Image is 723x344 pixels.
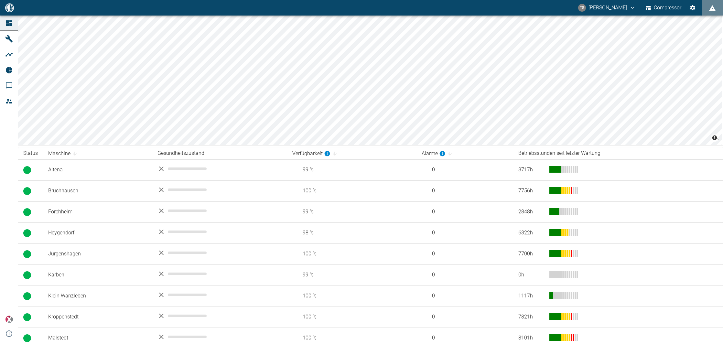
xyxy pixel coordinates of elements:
[157,291,282,299] div: No data
[157,207,282,215] div: No data
[18,147,43,159] th: Status
[43,243,152,264] td: Jürgenshagen
[23,166,31,174] span: Betrieb
[422,334,508,342] span: 0
[422,292,508,300] span: 0
[518,229,544,237] div: 6322 h
[422,271,508,279] span: 0
[157,270,282,278] div: No data
[5,3,15,12] img: logo
[292,150,330,157] div: berechnet für die letzten 7 Tage
[518,208,544,216] div: 2848 h
[518,166,544,174] div: 3717 h
[422,187,508,195] span: 0
[152,147,287,159] th: Gesundheitszustand
[518,292,544,300] div: 1117 h
[292,271,411,279] span: 99 %
[518,187,544,195] div: 7756 h
[157,249,282,257] div: No data
[578,4,586,12] div: TS
[422,229,508,237] span: 0
[292,292,411,300] span: 100 %
[23,187,31,195] span: Betrieb
[422,208,508,216] span: 0
[422,166,508,174] span: 0
[5,316,13,323] img: Xplore Logo
[43,159,152,180] td: Altena
[687,2,698,14] button: Einstellungen
[157,228,282,236] div: No data
[43,285,152,306] td: Klein Wanzleben
[48,150,79,157] span: Maschine
[18,16,722,145] canvas: Map
[43,180,152,201] td: Bruchhausen
[518,250,544,258] div: 7700 h
[43,264,152,285] td: Karben
[43,201,152,222] td: Forchheim
[644,2,683,14] button: Compressor
[23,250,31,258] span: Betrieb
[23,208,31,216] span: Betrieb
[292,187,411,195] span: 100 %
[422,250,508,258] span: 0
[422,150,446,157] div: berechnet für die letzten 7 Tage
[43,306,152,328] td: Kroppenstedt
[292,208,411,216] span: 99 %
[292,166,411,174] span: 99 %
[157,333,282,341] div: No data
[292,313,411,321] span: 100 %
[577,2,636,14] button: timo.streitbuerger@arcanum-energy.de
[23,271,31,279] span: Betrieb
[518,334,544,342] div: 8101 h
[422,313,508,321] span: 0
[23,292,31,300] span: Betrieb
[23,334,31,342] span: Betrieb
[292,229,411,237] span: 98 %
[518,271,544,279] div: 0 h
[513,147,723,159] th: Betriebsstunden seit letzter Wartung
[292,334,411,342] span: 100 %
[23,229,31,237] span: Betrieb
[292,250,411,258] span: 100 %
[157,312,282,320] div: No data
[157,165,282,173] div: No data
[23,313,31,321] span: Betrieb
[518,313,544,321] div: 7821 h
[43,222,152,243] td: Heygendorf
[157,186,282,194] div: No data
